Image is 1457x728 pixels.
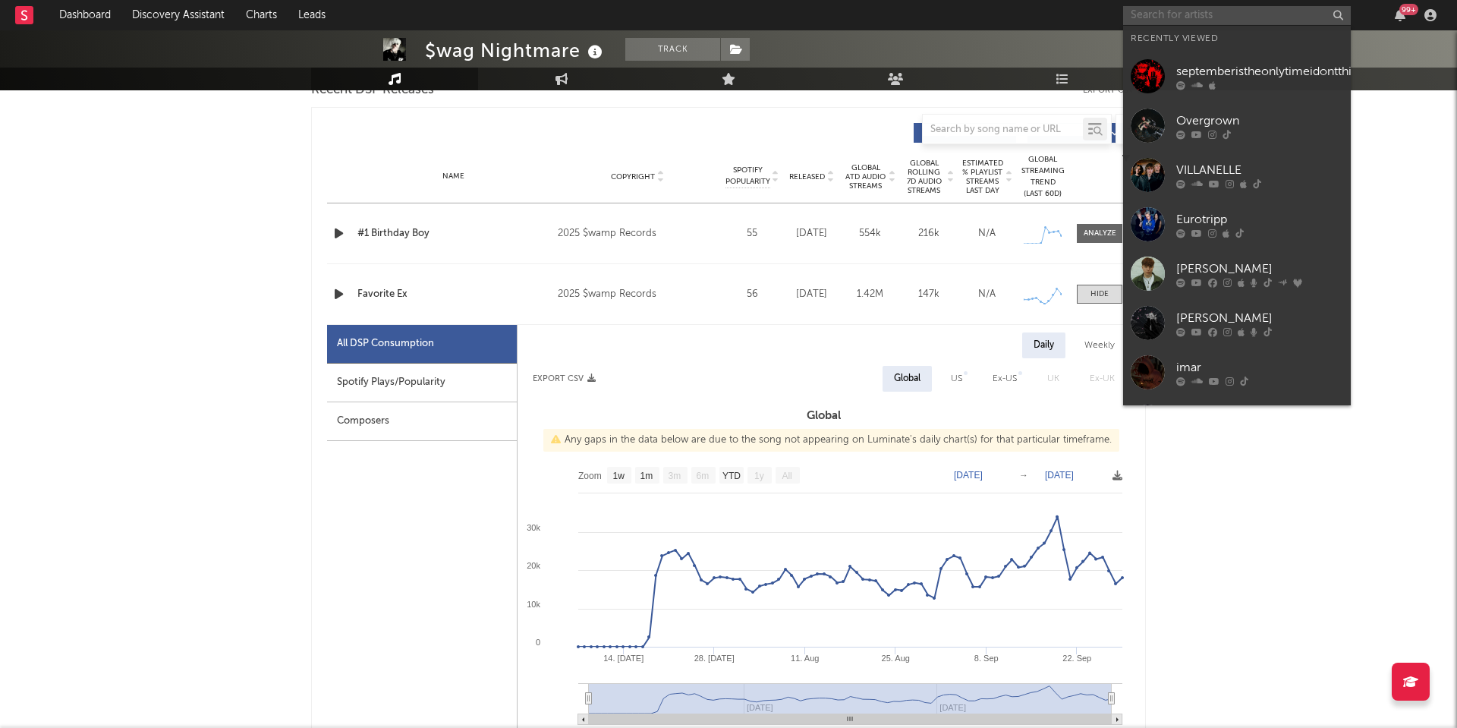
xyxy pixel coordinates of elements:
[311,81,434,99] span: Recent DSP Releases
[961,226,1012,241] div: N/A
[1131,30,1343,48] div: Recently Viewed
[1019,470,1028,481] text: →
[518,407,1130,425] h3: Global
[954,470,983,481] text: [DATE]
[543,429,1119,452] div: Any gaps in the data below are due to the song not appearing on Luminate's daily chart(s) for tha...
[1123,397,1351,446] a: [PERSON_NAME]
[791,654,819,663] text: 11. Aug
[327,364,517,402] div: Spotify Plays/Popularity
[1123,249,1351,298] a: [PERSON_NAME]
[425,38,606,63] div: $wag Nightmare
[1123,348,1351,397] a: imar
[786,287,837,302] div: [DATE]
[603,654,644,663] text: 14. [DATE]
[961,159,1003,195] span: Estimated % Playlist Streams Last Day
[1176,260,1343,278] div: [PERSON_NAME]
[725,226,779,241] div: 55
[782,471,791,481] text: All
[527,600,540,609] text: 10k
[951,370,962,388] div: US
[1083,86,1146,95] button: Export CSV
[669,471,681,481] text: 3m
[533,374,596,383] button: Export CSV
[527,561,540,570] text: 20k
[1123,6,1351,25] input: Search for artists
[1073,332,1126,358] div: Weekly
[725,165,770,188] span: Spotify Popularity
[611,172,655,181] span: Copyright
[974,654,999,663] text: 8. Sep
[697,471,710,481] text: 6m
[1123,298,1351,348] a: [PERSON_NAME]
[789,172,825,181] span: Released
[536,638,540,647] text: 0
[845,287,895,302] div: 1.42M
[754,471,764,481] text: 1y
[845,163,886,191] span: Global ATD Audio Streams
[923,124,1083,136] input: Search by song name or URL
[558,285,718,304] div: 2025 $wamp Records
[786,226,837,241] div: [DATE]
[327,325,517,364] div: All DSP Consumption
[1176,309,1343,327] div: [PERSON_NAME]
[1022,332,1065,358] div: Daily
[1123,101,1351,150] a: Overgrown
[1399,4,1418,15] div: 99 +
[725,287,779,302] div: 56
[882,654,910,663] text: 25. Aug
[1176,112,1343,130] div: Overgrown
[357,226,550,241] a: #1 Birthday Boy
[578,471,602,481] text: Zoom
[357,287,550,302] a: Favorite Ex
[558,225,718,243] div: 2025 $wamp Records
[640,471,653,481] text: 1m
[613,471,625,481] text: 1w
[1123,200,1351,249] a: Eurotripp
[1020,154,1065,200] div: Global Streaming Trend (Last 60D)
[1176,358,1343,377] div: imar
[903,159,945,195] span: Global Rolling 7D Audio Streams
[1395,9,1405,21] button: 99+
[845,226,895,241] div: 554k
[961,287,1012,302] div: N/A
[1045,470,1074,481] text: [DATE]
[722,471,741,481] text: YTD
[337,335,434,353] div: All DSP Consumption
[1123,150,1351,200] a: VILLANELLE
[1176,62,1396,80] div: septemberistheonlytimeidontthinkofyou
[625,38,720,61] button: Track
[327,402,517,441] div: Composers
[357,171,550,182] div: Name
[993,370,1017,388] div: Ex-US
[1176,161,1343,179] div: VILLANELLE
[1062,654,1091,663] text: 22. Sep
[903,287,954,302] div: 147k
[894,370,920,388] div: Global
[527,523,540,532] text: 30k
[694,654,735,663] text: 28. [DATE]
[1123,52,1351,101] a: septemberistheonlytimeidontthinkofyou
[1176,210,1343,228] div: Eurotripp
[903,226,954,241] div: 216k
